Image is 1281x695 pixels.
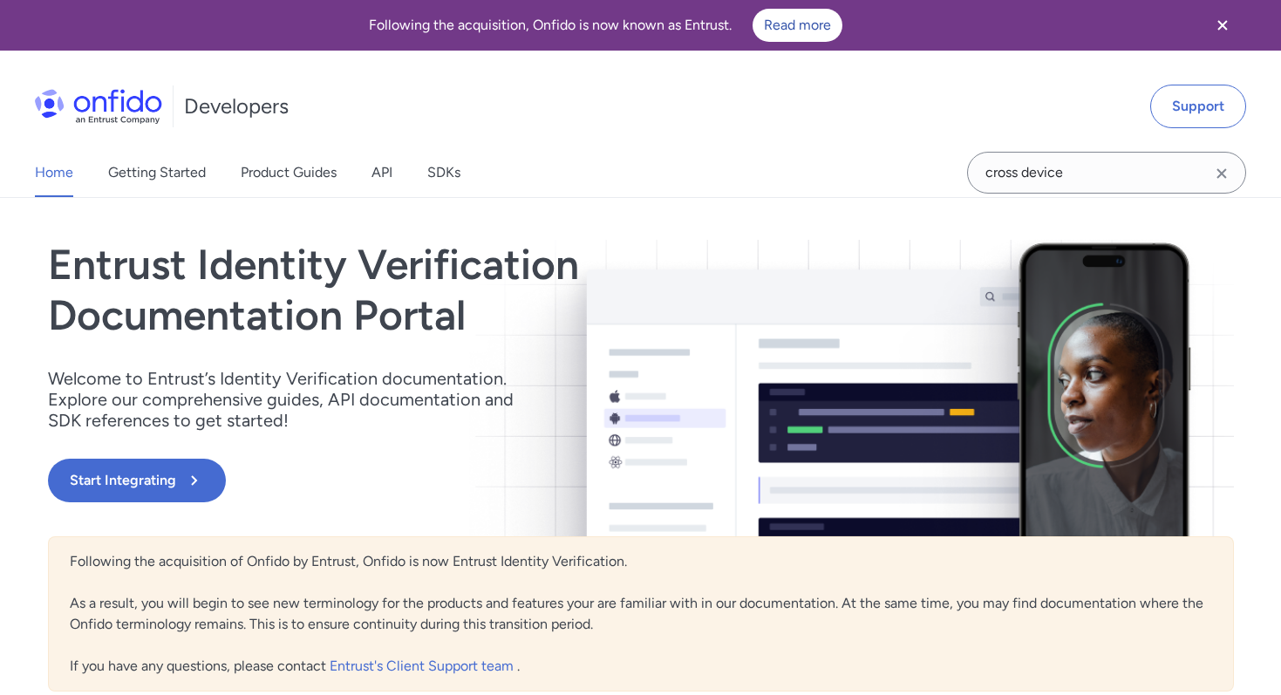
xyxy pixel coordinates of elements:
[330,658,517,674] a: Entrust's Client Support team
[241,148,337,197] a: Product Guides
[753,9,842,42] a: Read more
[48,459,226,502] button: Start Integrating
[184,92,289,120] h1: Developers
[967,152,1246,194] input: Onfido search input field
[21,9,1190,42] div: Following the acquisition, Onfido is now known as Entrust.
[1190,3,1255,47] button: Close banner
[427,148,460,197] a: SDKs
[108,148,206,197] a: Getting Started
[35,148,73,197] a: Home
[1150,85,1246,128] a: Support
[48,368,536,431] p: Welcome to Entrust’s Identity Verification documentation. Explore our comprehensive guides, API d...
[1212,15,1233,36] svg: Close banner
[35,89,162,124] img: Onfido Logo
[1211,163,1232,184] svg: Clear search field button
[48,240,878,340] h1: Entrust Identity Verification Documentation Portal
[48,536,1234,692] div: Following the acquisition of Onfido by Entrust, Onfido is now Entrust Identity Verification. As a...
[48,459,878,502] a: Start Integrating
[371,148,392,197] a: API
